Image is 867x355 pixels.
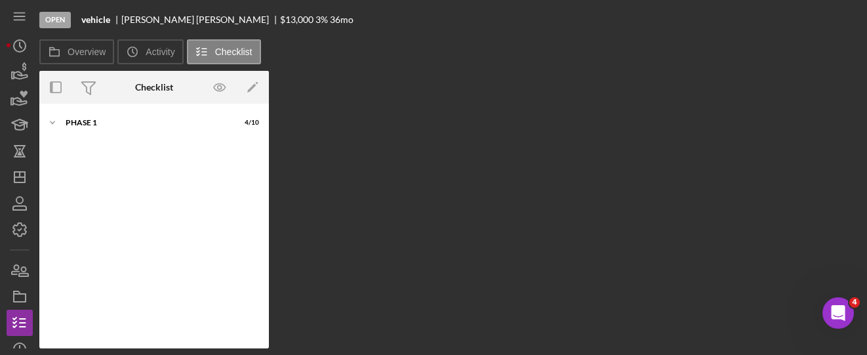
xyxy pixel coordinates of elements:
[215,47,252,57] label: Checklist
[81,14,110,25] b: vehicle
[315,14,328,25] div: 3 %
[849,297,860,308] span: 4
[39,39,114,64] button: Overview
[121,14,280,25] div: [PERSON_NAME] [PERSON_NAME]
[135,82,173,93] div: Checklist
[146,47,174,57] label: Activity
[235,119,259,127] div: 4 / 10
[39,12,71,28] div: Open
[187,39,261,64] button: Checklist
[117,39,183,64] button: Activity
[68,47,106,57] label: Overview
[66,119,226,127] div: Phase 1
[280,14,313,25] span: $13,000
[822,297,854,329] iframe: Intercom live chat
[330,14,353,25] div: 36 mo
